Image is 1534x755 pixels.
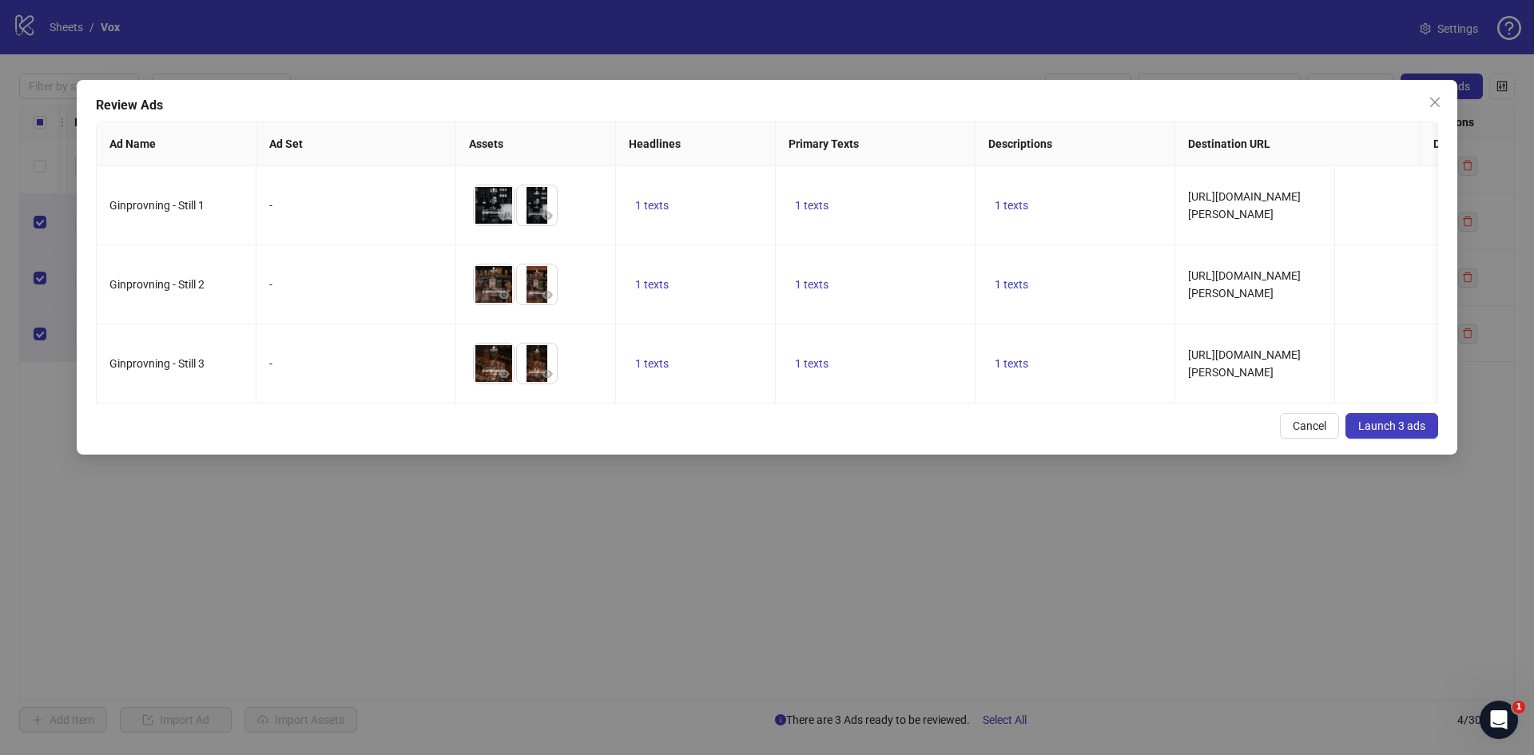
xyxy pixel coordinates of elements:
img: Asset 1 [474,264,514,304]
span: eye [499,210,510,221]
button: 1 texts [629,275,675,294]
span: 1 texts [995,357,1028,370]
span: 1 texts [795,199,829,212]
span: eye [499,368,510,379]
span: 1 texts [635,278,669,291]
button: Preview [495,364,514,383]
span: 1 texts [635,199,669,212]
button: Launch 3 ads [1345,413,1438,439]
th: Headlines [616,122,776,166]
th: Ad Name [97,122,256,166]
span: [URL][DOMAIN_NAME][PERSON_NAME] [1188,269,1301,300]
span: eye [542,368,553,379]
div: - [269,276,443,293]
button: Cancel [1280,413,1339,439]
button: Preview [538,285,557,304]
span: eye [542,289,553,300]
span: [URL][DOMAIN_NAME][PERSON_NAME] [1188,348,1301,379]
div: Review Ads [96,96,1438,115]
button: 1 texts [988,196,1035,215]
button: 1 texts [789,354,835,373]
th: Primary Texts [776,122,976,166]
th: Destination URL [1175,122,1421,166]
th: Assets [456,122,616,166]
img: Asset 1 [474,185,514,225]
span: Cancel [1293,419,1326,432]
button: Preview [538,364,557,383]
span: close [1429,96,1441,109]
img: Asset 2 [517,344,557,383]
button: Preview [538,206,557,225]
img: Asset 1 [474,344,514,383]
button: Close [1422,89,1448,115]
button: 1 texts [789,275,835,294]
span: 1 texts [995,278,1028,291]
div: - [269,355,443,372]
th: Ad Set [256,122,456,166]
button: 1 texts [988,354,1035,373]
span: 1 texts [995,199,1028,212]
span: Ginprovning - Still 2 [109,278,205,291]
button: Preview [495,206,514,225]
span: 1 texts [795,357,829,370]
img: Asset 2 [517,264,557,304]
th: Descriptions [976,122,1175,166]
span: [URL][DOMAIN_NAME][PERSON_NAME] [1188,190,1301,221]
button: 1 texts [629,354,675,373]
span: eye [499,289,510,300]
iframe: Intercom live chat [1480,701,1518,739]
span: eye [542,210,553,221]
img: Asset 2 [517,185,557,225]
div: - [269,197,443,214]
button: 1 texts [629,196,675,215]
span: Ginprovning - Still 1 [109,199,205,212]
button: Preview [495,285,514,304]
span: 1 texts [635,357,669,370]
span: Launch 3 ads [1358,419,1425,432]
button: 1 texts [789,196,835,215]
span: 1 [1512,701,1525,713]
span: 1 texts [795,278,829,291]
button: 1 texts [988,275,1035,294]
span: Ginprovning - Still 3 [109,357,205,370]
